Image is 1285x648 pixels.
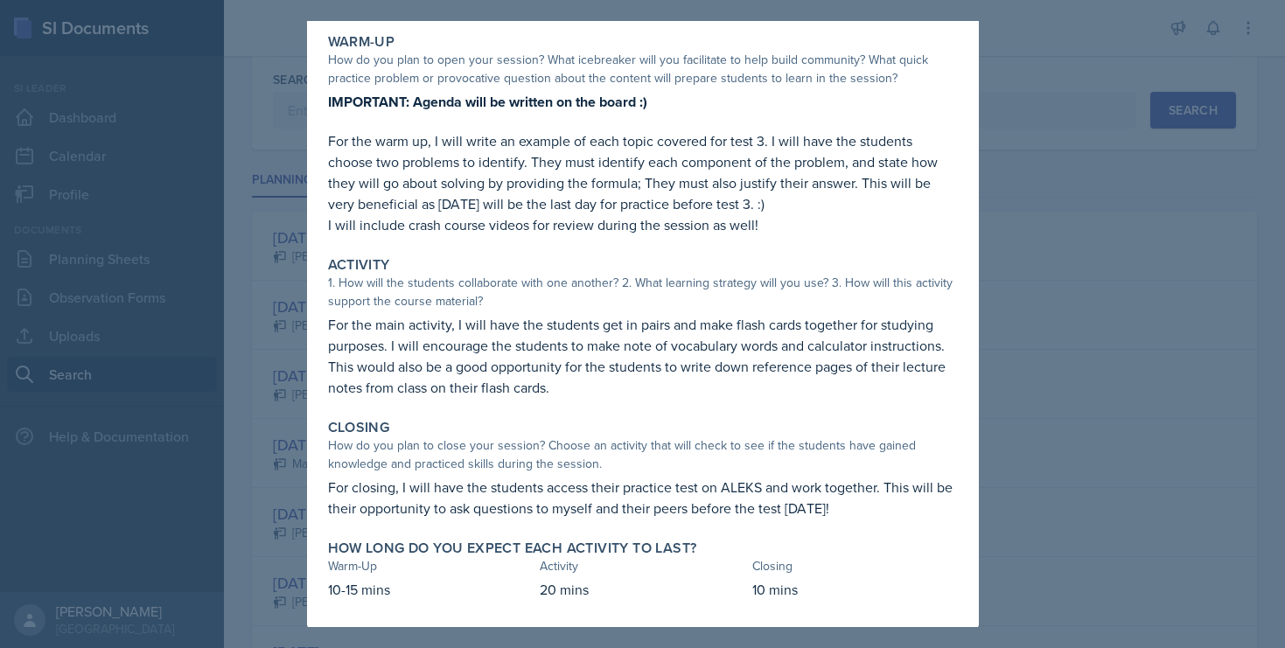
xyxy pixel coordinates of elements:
div: How do you plan to close your session? Choose an activity that will check to see if the students ... [328,436,958,473]
div: Activity [540,557,745,575]
label: Warm-Up [328,33,395,51]
label: How long do you expect each activity to last? [328,540,697,557]
p: For the warm up, I will write an example of each topic covered for test 3. I will have the studen... [328,130,958,214]
div: Closing [752,557,958,575]
strong: IMPORTANT: Agenda will be written on the board :) [328,92,647,112]
p: For the main activity, I will have the students get in pairs and make flash cards together for st... [328,314,958,398]
div: How do you plan to open your session? What icebreaker will you facilitate to help build community... [328,51,958,87]
p: 10 mins [752,579,958,600]
div: 1. How will the students collaborate with one another? 2. What learning strategy will you use? 3.... [328,274,958,310]
label: Activity [328,256,390,274]
p: 20 mins [540,579,745,600]
label: Closing [328,419,390,436]
p: 10-15 mins [328,579,534,600]
div: Warm-Up [328,557,534,575]
p: For closing, I will have the students access their practice test on ALEKS and work together. This... [328,477,958,519]
p: I will include crash course videos for review during the session as well! [328,214,958,235]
